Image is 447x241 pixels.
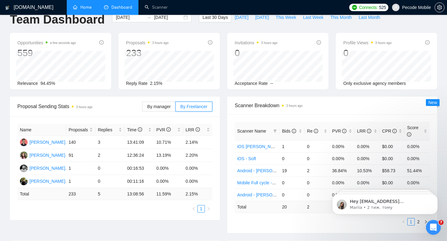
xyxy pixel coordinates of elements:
td: 0.00% [154,175,183,188]
time: 3 hours ago [261,41,278,45]
span: setting [435,5,444,10]
span: swap-right [147,15,151,20]
td: 2 [305,201,330,213]
a: iOS - Soft [237,156,256,161]
div: [PERSON_NAME] [29,165,65,172]
a: Android - [PERSON_NAME] (off) [237,192,300,197]
div: [PERSON_NAME] [29,178,65,185]
td: 0 [305,189,330,201]
div: [PERSON_NAME] [29,139,65,146]
td: 0.00% [154,162,183,175]
span: Scanner Breakdown [235,102,430,109]
td: 0 [305,152,330,164]
time: 3 hours ago [286,104,303,107]
th: Replies [95,124,124,136]
input: End date [154,14,182,21]
iframe: Intercom live chat [426,220,441,235]
td: 2.15 % [183,188,212,200]
span: CPR [382,129,397,134]
span: LRR [357,129,371,134]
span: user [394,5,398,10]
img: VS [20,177,28,185]
button: Last Week [300,12,327,22]
td: 00:16:53 [124,162,154,175]
span: Proposals [69,126,88,133]
span: New [428,100,437,105]
span: info-circle [342,129,346,133]
button: Last Month [355,12,383,22]
span: info-circle [196,127,200,132]
span: [DATE] [255,14,269,21]
input: Start date [116,14,144,21]
td: 0.00% [354,152,380,164]
span: By manager [147,104,170,109]
span: info-circle [317,40,321,45]
td: 0 [95,175,124,188]
img: IP [20,164,28,172]
span: left [192,207,196,211]
span: right [207,207,210,211]
td: 0.00% [404,140,430,152]
a: IP[PERSON_NAME] [20,165,65,170]
span: Acceptance Rate [235,81,268,86]
span: Opportunities [17,39,76,46]
td: 2 [305,164,330,177]
td: 1 [279,140,305,152]
a: Android - [PERSON_NAME] (off) [237,168,300,173]
span: Connects: [359,4,378,11]
button: left [400,218,407,226]
span: Re [307,129,318,134]
td: 2 [95,149,124,162]
button: [DATE] [231,12,252,22]
span: info-circle [208,40,212,45]
span: filter [273,129,277,133]
span: to [147,15,151,20]
td: 3 [95,136,124,149]
td: 91 [66,149,95,162]
time: 3 hours ago [375,41,392,45]
td: 11.59 % [154,188,183,200]
td: 0 [305,177,330,189]
span: info-circle [99,40,104,45]
td: 12:36:24 [124,149,154,162]
span: Reply Rate [126,81,147,86]
span: info-circle [425,40,430,45]
th: Proposals [66,124,95,136]
td: 233 [66,188,95,200]
button: This Month [327,12,355,22]
td: 13:08:56 [124,188,154,200]
img: logo [5,3,10,13]
td: 1 [66,162,95,175]
span: Hey [EMAIL_ADDRESS][DOMAIN_NAME], Looks like your Upwork agency Pecode ran out of connects. We re... [27,18,107,103]
span: Dashboard [111,5,132,10]
span: 7 [439,220,444,225]
a: setting [435,5,445,10]
a: VS[PERSON_NAME] [20,178,65,183]
td: 0.00% [330,140,355,152]
td: 0 [305,140,330,152]
span: info-circle [166,127,171,132]
a: searchScanner [145,5,168,10]
span: filter [272,126,278,136]
span: info-circle [314,129,318,133]
td: 0.00% [404,152,430,164]
span: 525 [379,4,386,11]
td: Total [17,188,66,200]
span: info-circle [392,129,397,133]
span: 2.15% [150,81,162,86]
span: Only exclusive agency members [343,81,406,86]
td: 1 [66,175,95,188]
img: AK [20,138,28,146]
time: 3 hours ago [152,41,169,45]
span: This Month [330,14,352,21]
td: 10.53% [354,164,380,177]
td: $0.00 [380,177,405,189]
td: 0.00% [404,177,430,189]
td: 0.00% [354,177,380,189]
img: IM [20,151,28,159]
span: Last Week [303,14,323,21]
span: info-circle [292,129,296,133]
td: 0 [279,189,305,201]
td: 2.14% [183,136,212,149]
a: iOS [PERSON_NAME] (autobid off) part time [237,144,324,149]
